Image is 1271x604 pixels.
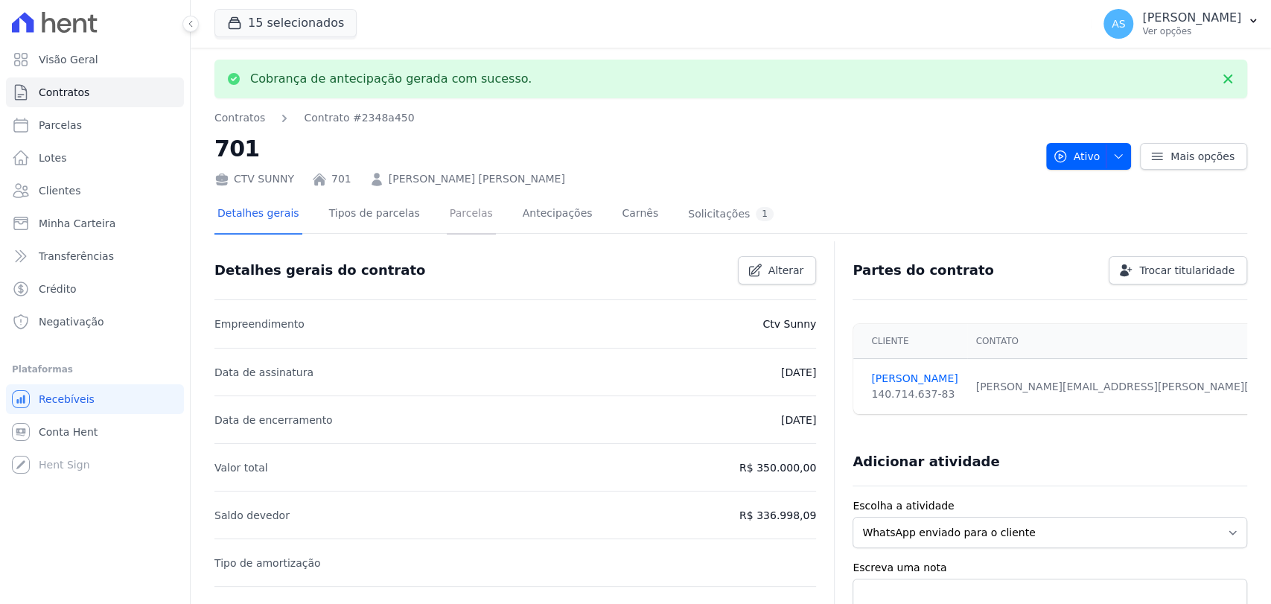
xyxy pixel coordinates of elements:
a: Trocar titularidade [1109,256,1247,284]
a: Tipos de parcelas [326,195,423,235]
a: 701 [331,171,351,187]
span: Ativo [1053,143,1100,170]
span: Lotes [39,150,67,165]
th: Cliente [853,324,966,359]
span: Crédito [39,282,77,296]
div: 1 [756,207,774,221]
a: Carnês [619,195,661,235]
label: Escreva uma nota [853,560,1247,576]
p: Cobrança de antecipação gerada com sucesso. [250,71,532,86]
span: AS [1112,19,1125,29]
a: [PERSON_NAME] [PERSON_NAME] [389,171,565,187]
a: Antecipações [520,195,596,235]
h3: Partes do contrato [853,261,994,279]
p: Saldo devedor [214,506,290,524]
div: CTV SUNNY [214,171,294,187]
span: Clientes [39,183,80,198]
span: Trocar titularidade [1139,263,1235,278]
span: Visão Geral [39,52,98,67]
p: Ctv Sunny [762,315,816,333]
a: Crédito [6,274,184,304]
a: Parcelas [6,110,184,140]
a: Contrato #2348a450 [304,110,414,126]
p: [PERSON_NAME] [1142,10,1241,25]
span: Contratos [39,85,89,100]
a: Visão Geral [6,45,184,74]
a: Alterar [738,256,817,284]
a: Detalhes gerais [214,195,302,235]
h3: Adicionar atividade [853,453,999,471]
p: Tipo de amortização [214,554,321,572]
button: Ativo [1046,143,1132,170]
div: 140.714.637-83 [871,387,958,402]
a: Contratos [214,110,265,126]
span: Recebíveis [39,392,95,407]
a: Transferências [6,241,184,271]
button: 15 selecionados [214,9,357,37]
a: Parcelas [447,195,496,235]
p: Ver opções [1142,25,1241,37]
div: Solicitações [688,207,774,221]
span: Parcelas [39,118,82,133]
p: Empreendimento [214,315,305,333]
span: Alterar [768,263,804,278]
a: Mais opções [1140,143,1247,170]
span: Conta Hent [39,425,98,439]
a: Clientes [6,176,184,206]
span: Minha Carteira [39,216,115,231]
a: Contratos [6,77,184,107]
p: [DATE] [781,411,816,429]
p: Valor total [214,459,268,477]
a: Lotes [6,143,184,173]
h2: 701 [214,132,1034,165]
a: Solicitações1 [685,195,777,235]
nav: Breadcrumb [214,110,1034,126]
div: Plataformas [12,360,178,378]
span: Mais opções [1170,149,1235,164]
p: R$ 350.000,00 [739,459,816,477]
a: Negativação [6,307,184,337]
label: Escolha a atividade [853,498,1247,514]
p: Data de assinatura [214,363,313,381]
p: R$ 336.998,09 [739,506,816,524]
a: Conta Hent [6,417,184,447]
p: [DATE] [781,363,816,381]
button: AS [PERSON_NAME] Ver opções [1092,3,1271,45]
span: Transferências [39,249,114,264]
h3: Detalhes gerais do contrato [214,261,425,279]
a: Minha Carteira [6,209,184,238]
p: Data de encerramento [214,411,333,429]
a: [PERSON_NAME] [871,371,958,387]
nav: Breadcrumb [214,110,415,126]
a: Recebíveis [6,384,184,414]
span: Negativação [39,314,104,329]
